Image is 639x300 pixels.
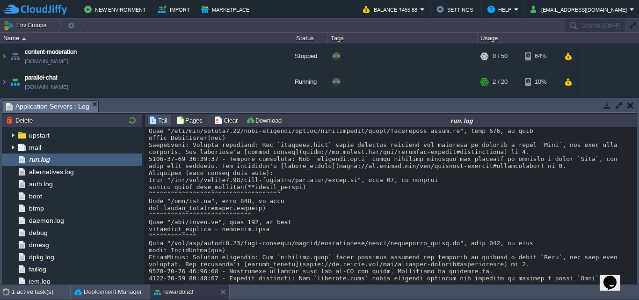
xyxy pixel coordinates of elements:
[176,116,205,124] button: Pages
[27,228,49,237] a: debug
[281,44,328,69] div: Stopped
[25,73,58,82] a: parallel-chat
[6,101,89,112] span: Application Servers : Log
[3,19,50,32] button: Env Groups
[3,4,67,15] img: CloudJiffy
[0,95,8,120] img: AMDAwAAAACH5BAEAAAAALAAAAAABAAEAAAICRAEAOw==
[27,192,44,200] a: boot
[8,95,22,120] img: AMDAwAAAACH5BAEAAAAALAAAAAABAAEAAAICRAEAOw==
[158,4,193,15] button: Import
[27,253,56,261] a: dpkg.log
[27,241,51,249] a: dmesg
[525,44,556,69] div: 64%
[363,4,420,15] button: Balance ₹455.88
[6,116,36,124] button: Delete
[281,69,328,95] div: Running
[288,117,636,124] div: run.log
[27,131,51,139] a: upstart
[27,277,52,285] a: jem.log
[84,4,149,15] button: New Environment
[27,180,54,188] a: auth.log
[27,168,75,176] a: alternatives.log
[74,287,142,297] button: Deployment Manager
[487,4,514,15] button: Help
[201,4,252,15] button: Marketplace
[214,116,240,124] button: Clear
[478,33,577,44] div: Usage
[27,155,51,164] a: run.log
[0,44,8,69] img: AMDAwAAAACH5BAEAAAAALAAAAAABAAEAAAICRAEAOw==
[149,116,170,124] button: Tail
[25,47,77,57] a: content-moderation
[530,4,630,15] button: [EMAIL_ADDRESS][DOMAIN_NAME]
[493,44,508,69] div: 0 / 50
[12,285,70,300] div: 1 active task(s)
[246,116,284,124] button: Download
[8,44,22,69] img: AMDAwAAAACH5BAEAAAAALAAAAAABAAEAAAICRAEAOw==
[27,216,65,225] a: daemon.log
[1,33,281,44] div: Name
[493,69,508,95] div: 2 / 20
[525,95,556,120] div: 1%
[282,33,327,44] div: Status
[25,82,68,92] a: [DOMAIN_NAME]
[27,265,48,273] a: faillog
[154,287,193,297] button: rewardola3
[436,4,476,15] button: Settings
[8,69,22,95] img: AMDAwAAAACH5BAEAAAAALAAAAAABAAEAAAICRAEAOw==
[22,37,26,40] img: AMDAwAAAACH5BAEAAAAALAAAAAABAAEAAAICRAEAOw==
[281,95,328,120] div: Running
[328,33,477,44] div: Tags
[25,57,68,66] a: [DOMAIN_NAME]
[27,143,43,152] a: mail
[0,69,8,95] img: AMDAwAAAACH5BAEAAAAALAAAAAABAAEAAAICRAEAOw==
[525,69,556,95] div: 10%
[493,95,511,120] div: 3 / 170
[600,263,630,291] iframe: chat widget
[27,204,45,212] a: btmp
